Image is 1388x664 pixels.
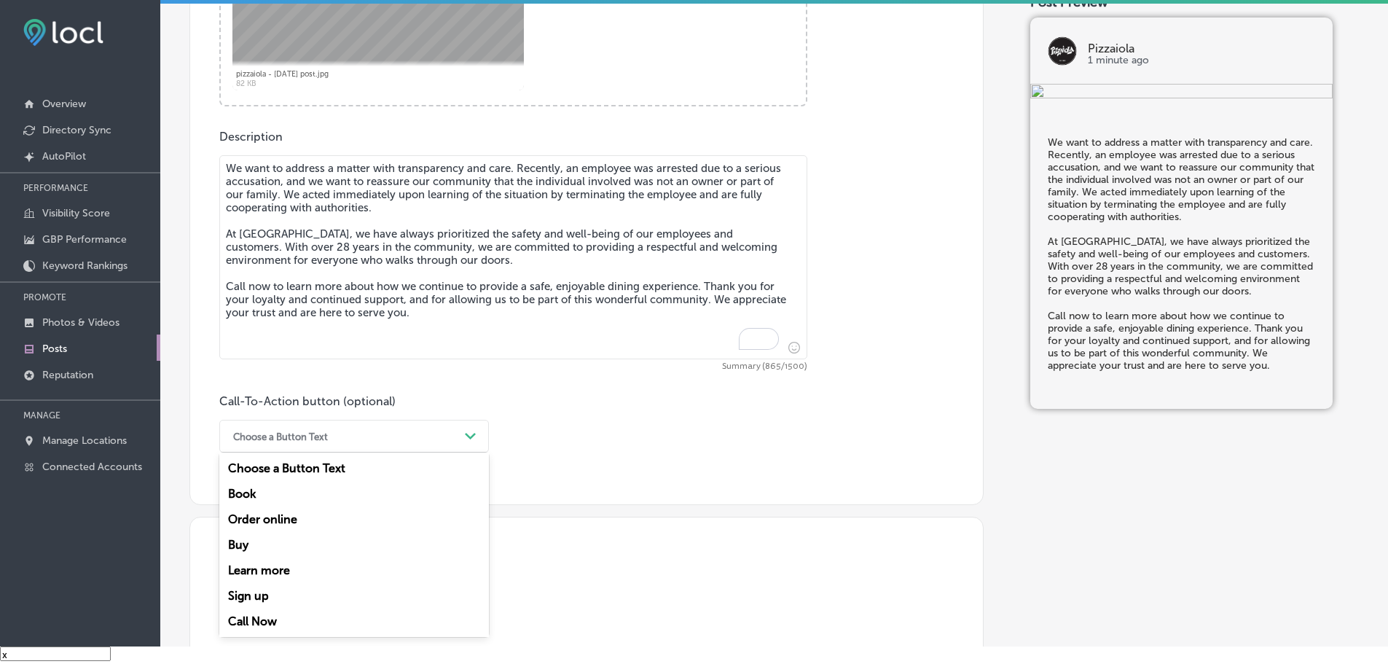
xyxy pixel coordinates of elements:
[1088,55,1315,66] p: 1 minute ago
[219,558,489,583] div: Learn more
[42,98,86,110] p: Overview
[23,19,103,46] img: fda3e92497d09a02dc62c9cd864e3231.png
[42,461,142,473] p: Connected Accounts
[219,481,489,507] div: Book
[219,507,489,532] div: Order online
[219,130,283,144] label: Description
[1048,36,1077,66] img: logo
[42,233,127,246] p: GBP Performance
[219,609,489,634] div: Call Now
[1088,43,1315,55] p: Pizzaiola
[42,316,119,329] p: Photos & Videos
[42,369,93,381] p: Reputation
[42,343,67,355] p: Posts
[219,558,954,579] h3: Publishing options
[219,155,807,359] textarea: To enrich screen reader interactions, please activate Accessibility in Grammarly extension settings
[1048,136,1315,372] h5: We want to address a matter with transparency and care. Recently, an employee was arrested due to...
[42,259,128,272] p: Keyword Rankings
[219,362,807,371] span: Summary (865/1500)
[219,456,489,481] div: Choose a Button Text
[42,434,127,447] p: Manage Locations
[219,532,489,558] div: Buy
[233,431,328,442] div: Choose a Button Text
[219,394,396,408] label: Call-To-Action button (optional)
[782,338,800,356] span: Insert emoji
[42,124,111,136] p: Directory Sync
[219,583,489,609] div: Sign up
[42,150,86,163] p: AutoPilot
[42,207,110,219] p: Visibility Score
[1030,84,1333,101] img: ab1381bf-35f4-4092-9440-15dc236e2528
